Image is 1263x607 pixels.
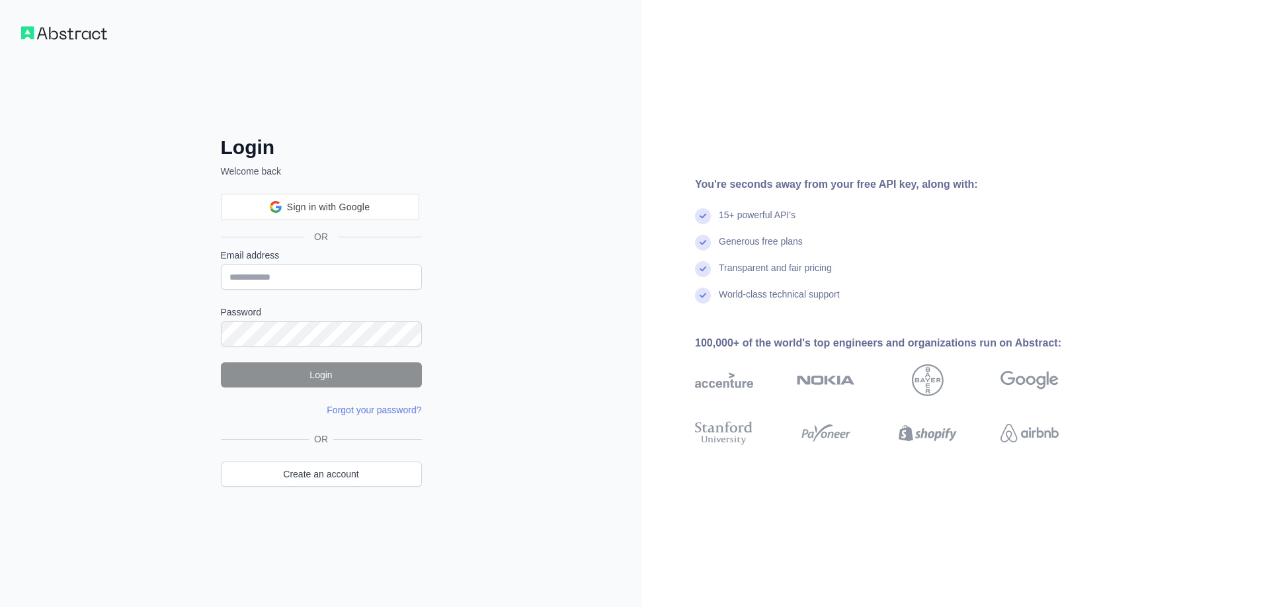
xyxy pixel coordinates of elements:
[1000,419,1059,448] img: airbnb
[327,405,421,415] a: Forgot your password?
[287,200,370,214] span: Sign in with Google
[695,261,711,277] img: check mark
[21,26,107,40] img: Workflow
[719,261,832,288] div: Transparent and fair pricing
[695,235,711,251] img: check mark
[695,208,711,224] img: check mark
[221,249,422,262] label: Email address
[221,136,422,159] h2: Login
[899,419,957,448] img: shopify
[695,177,1101,192] div: You're seconds away from your free API key, along with:
[221,462,422,487] a: Create an account
[719,288,840,314] div: World-class technical support
[719,235,803,261] div: Generous free plans
[719,208,795,235] div: 15+ powerful API's
[695,419,753,448] img: stanford university
[797,419,855,448] img: payoneer
[309,432,333,446] span: OR
[1000,364,1059,396] img: google
[221,165,422,178] p: Welcome back
[797,364,855,396] img: nokia
[221,362,422,387] button: Login
[695,335,1101,351] div: 100,000+ of the world's top engineers and organizations run on Abstract:
[695,364,753,396] img: accenture
[221,194,419,220] div: Sign in with Google
[221,305,422,319] label: Password
[695,288,711,303] img: check mark
[912,364,944,396] img: bayer
[304,230,339,243] span: OR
